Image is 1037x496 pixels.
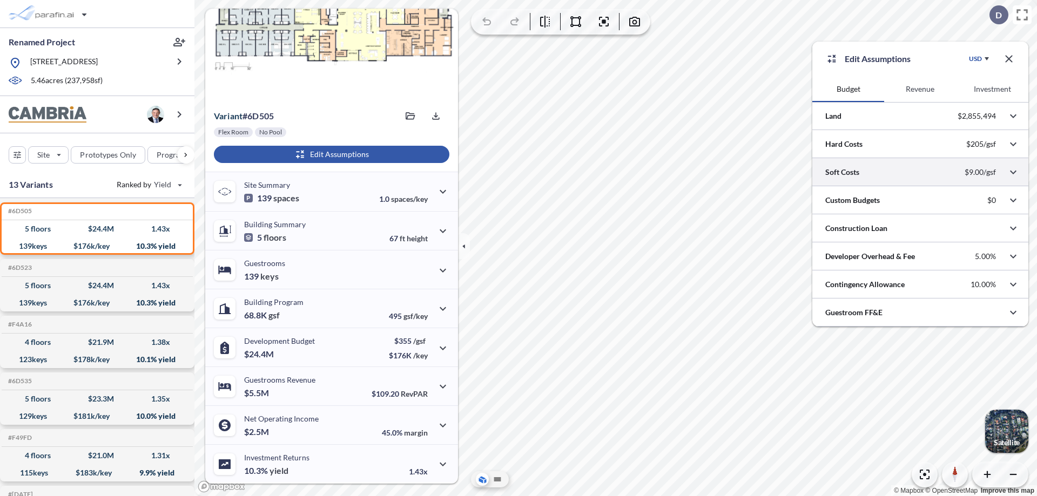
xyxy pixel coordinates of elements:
p: Development Budget [244,336,315,345]
p: D [995,10,1002,20]
h5: Click to copy the code [6,377,32,385]
button: Ranked by Yield [108,176,189,193]
p: Renamed Project [9,36,75,48]
p: Developer Overhead & Fee [825,251,915,262]
h5: Click to copy the code [6,207,32,215]
p: 139 [244,271,279,282]
p: Program [157,150,187,160]
p: Flex Room [218,128,248,137]
p: Site Summary [244,180,290,189]
p: 45.0% [382,428,428,437]
img: user logo [147,106,164,123]
button: Budget [812,76,884,102]
h5: Click to copy the code [6,264,32,271]
p: Guestrooms [244,259,285,268]
a: Improve this map [981,487,1034,494]
p: [STREET_ADDRESS] [30,56,98,70]
p: 1.43x [409,467,428,476]
p: Prototypes Only [80,150,136,160]
span: gsf [268,310,280,321]
button: Site Plan [491,473,504,486]
a: Mapbox [894,487,924,494]
p: $2,855,494 [958,111,996,121]
p: Land [825,111,841,121]
span: yield [270,465,288,476]
img: BrandImage [9,106,86,123]
span: /key [413,351,428,360]
p: Building Program [244,297,304,307]
span: spaces [273,193,299,203]
p: No Pool [259,128,282,137]
p: Construction Loan [825,223,887,234]
p: Investment Returns [244,453,309,462]
p: $109.20 [372,389,428,398]
button: Edit Assumptions [214,146,449,163]
span: floors [264,232,286,243]
h5: Click to copy the code [6,434,32,441]
p: $355 [389,336,428,345]
p: $2.5M [244,426,271,437]
span: gsf/key [403,311,428,321]
span: RevPAR [401,389,428,398]
p: 5.46 acres ( 237,958 sf) [31,75,103,87]
p: 1.0 [379,194,428,203]
a: Mapbox homepage [198,480,245,493]
p: 10.3% [244,465,288,476]
p: $5.5M [244,388,271,398]
span: spaces/key [391,194,428,203]
p: 139 [244,193,299,203]
button: Site [28,146,69,164]
p: Site [37,150,50,160]
span: /gsf [413,336,426,345]
p: Building Summary [244,220,306,229]
span: keys [260,271,279,282]
h5: Click to copy the code [6,321,32,328]
span: height [407,234,428,243]
p: Edit Assumptions [845,52,911,65]
button: Revenue [884,76,956,102]
button: Switcher ImageSatellite [985,410,1028,453]
p: $0 [987,195,996,205]
p: 68.8K [244,310,280,321]
p: $176K [389,351,428,360]
p: 13 Variants [9,178,53,191]
span: Variant [214,111,243,121]
button: Investment [957,76,1028,102]
p: Hard Costs [825,139,863,150]
p: Custom Budgets [825,195,880,206]
span: ft [400,234,405,243]
span: Yield [154,179,172,190]
p: 5.00% [975,252,996,261]
p: 67 [389,234,428,243]
p: Net Operating Income [244,414,319,423]
p: 495 [389,311,428,321]
img: Switcher Image [985,410,1028,453]
p: $24.4M [244,349,275,359]
p: Guestrooms Revenue [244,375,315,384]
p: Satellite [994,438,1020,447]
span: margin [404,428,428,437]
button: Program [147,146,206,164]
p: 10.00% [971,280,996,289]
button: Prototypes Only [71,146,145,164]
p: Guestroom FF&E [825,307,883,318]
button: Aerial View [476,473,489,486]
p: 5 [244,232,286,243]
p: Contingency Allowance [825,279,905,290]
div: USD [969,55,982,63]
a: OpenStreetMap [925,487,978,494]
p: # 6d505 [214,111,274,121]
p: $205/gsf [966,139,996,149]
